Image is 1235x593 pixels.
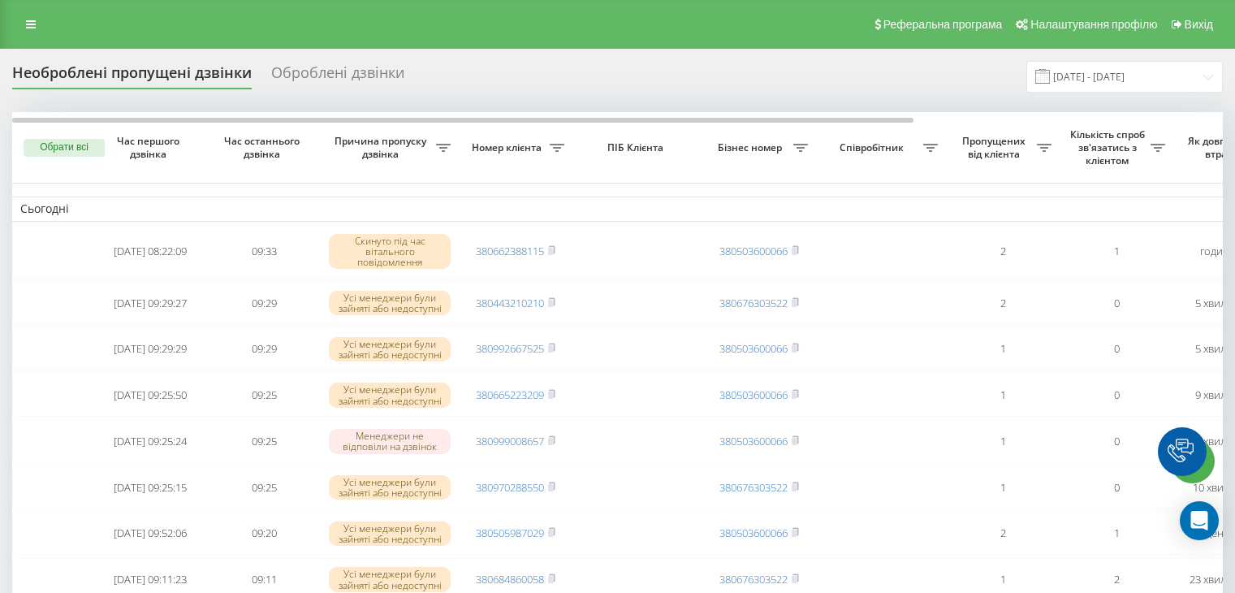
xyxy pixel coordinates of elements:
[12,64,252,89] div: Необроблені пропущені дзвінки
[93,512,207,555] td: [DATE] 09:52:06
[719,572,788,587] a: 380676303522
[719,341,788,356] a: 380503600066
[476,572,544,587] a: 380684860058
[476,480,544,495] a: 380970288550
[1060,282,1173,325] td: 0
[1060,225,1173,279] td: 1
[93,225,207,279] td: [DATE] 08:22:09
[476,341,544,356] a: 380992667525
[93,466,207,509] td: [DATE] 09:25:15
[1060,420,1173,463] td: 0
[329,337,451,361] div: Усі менеджери були зайняті або недоступні
[1060,327,1173,370] td: 0
[946,466,1060,509] td: 1
[207,466,321,509] td: 09:25
[946,420,1060,463] td: 1
[476,434,544,448] a: 380999008657
[719,434,788,448] a: 380503600066
[207,327,321,370] td: 09:29
[719,480,788,495] a: 380676303522
[476,387,544,402] a: 380665223209
[329,567,451,591] div: Усі менеджери були зайняті або недоступні
[220,135,308,160] span: Час останнього дзвінка
[93,374,207,417] td: [DATE] 09:25:50
[93,327,207,370] td: [DATE] 09:29:29
[946,512,1060,555] td: 2
[207,374,321,417] td: 09:25
[476,526,544,540] a: 380505987029
[329,135,436,160] span: Причина пропуску дзвінка
[106,135,194,160] span: Час першого дзвінка
[946,225,1060,279] td: 2
[329,475,451,500] div: Усі менеджери були зайняті або недоступні
[1068,128,1151,167] span: Кількість спроб зв'язатись з клієнтом
[24,139,105,157] button: Обрати всі
[476,296,544,310] a: 380443210210
[329,522,451,546] div: Усі менеджери були зайняті або недоступні
[719,244,788,258] a: 380503600066
[946,374,1060,417] td: 1
[946,282,1060,325] td: 2
[586,141,689,154] span: ПІБ Клієнта
[719,387,788,402] a: 380503600066
[207,420,321,463] td: 09:25
[719,296,788,310] a: 380676303522
[476,244,544,258] a: 380662388115
[1060,466,1173,509] td: 0
[271,64,404,89] div: Оброблені дзвінки
[207,512,321,555] td: 09:20
[207,282,321,325] td: 09:29
[93,282,207,325] td: [DATE] 09:29:27
[329,429,451,453] div: Менеджери не відповіли на дзвінок
[329,383,451,407] div: Усі менеджери були зайняті або недоступні
[883,18,1003,31] span: Реферальна програма
[1180,501,1219,540] div: Open Intercom Messenger
[207,225,321,279] td: 09:33
[1060,512,1173,555] td: 1
[1185,18,1213,31] span: Вихід
[329,234,451,270] div: Скинуто під час вітального повідомлення
[329,291,451,315] div: Усі менеджери були зайняті або недоступні
[946,327,1060,370] td: 1
[824,141,923,154] span: Співробітник
[1060,374,1173,417] td: 0
[1030,18,1157,31] span: Налаштування профілю
[710,141,793,154] span: Бізнес номер
[954,135,1037,160] span: Пропущених від клієнта
[467,141,550,154] span: Номер клієнта
[719,526,788,540] a: 380503600066
[93,420,207,463] td: [DATE] 09:25:24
